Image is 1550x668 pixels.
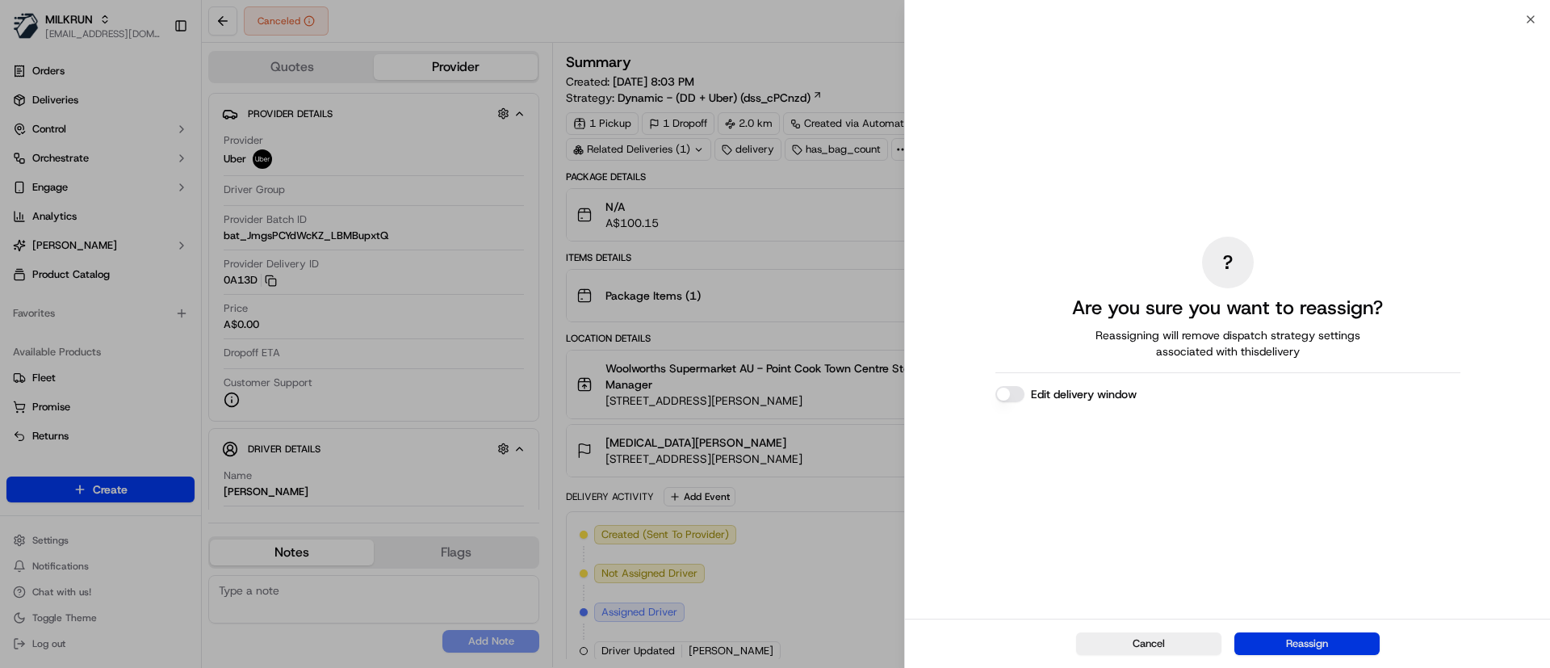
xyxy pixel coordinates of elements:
div: ? [1202,237,1254,288]
label: Edit delivery window [1031,386,1137,402]
button: Reassign [1234,632,1380,655]
h2: Are you sure you want to reassign? [1072,295,1383,321]
span: Reassigning will remove dispatch strategy settings associated with this delivery [1073,327,1383,359]
button: Cancel [1076,632,1221,655]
